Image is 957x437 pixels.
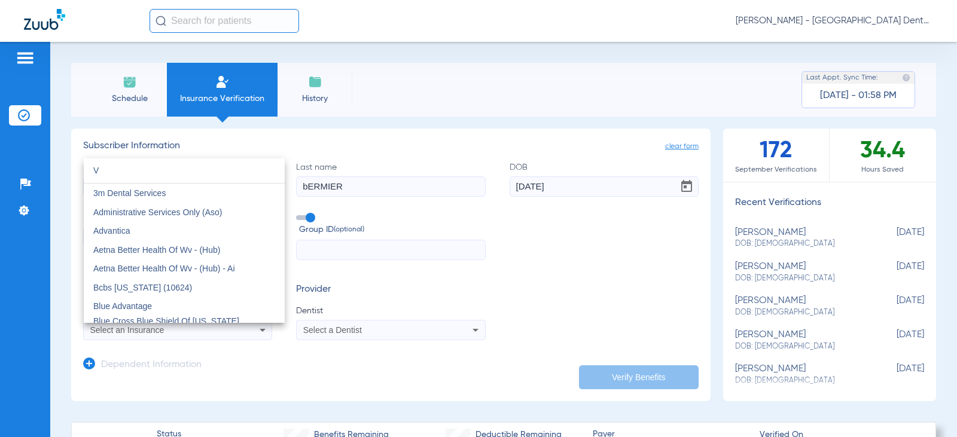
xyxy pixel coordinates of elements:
span: Blue Cross Blue Shield Of [US_STATE] Advantage Plus Network [93,316,239,334]
span: 3m Dental Services [93,188,166,198]
span: Administrative Services Only (Aso) [93,207,223,217]
span: Blue Advantage [93,301,152,311]
span: Aetna Better Health Of Wv - (Hub) - Ai [93,264,235,273]
span: Aetna Better Health Of Wv - (Hub) [93,245,220,255]
span: Advantica [93,226,130,236]
input: dropdown search [84,158,285,183]
span: Bcbs [US_STATE] (10624) [93,283,192,292]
